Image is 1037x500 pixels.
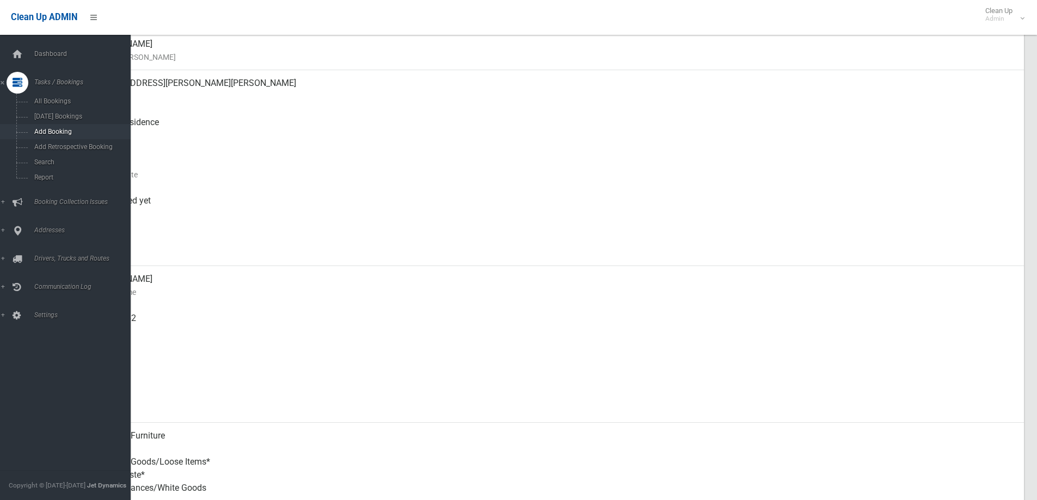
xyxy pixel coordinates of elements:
small: Admin [985,15,1013,23]
span: Clean Up ADMIN [11,12,77,22]
small: Collected At [87,207,1015,220]
span: Add Retrospective Booking [31,143,130,151]
small: Collection Date [87,168,1015,181]
span: Copyright © [DATE]-[DATE] [9,482,85,489]
small: Mobile [87,325,1015,338]
small: Address [87,90,1015,103]
strong: Jet Dynamics [87,482,126,489]
span: Settings [31,311,139,319]
span: Add Booking [31,128,130,135]
span: Search [31,158,130,166]
div: 0412738562 [87,305,1015,344]
span: Report [31,174,130,181]
small: Name of [PERSON_NAME] [87,51,1015,64]
small: Email [87,403,1015,416]
small: Contact Name [87,286,1015,299]
div: None given [87,344,1015,384]
div: Not collected yet [87,188,1015,227]
small: Pickup Point [87,129,1015,142]
span: Addresses [31,226,139,234]
div: None given [87,384,1015,423]
div: [PERSON_NAME] [87,266,1015,305]
span: Dashboard [31,50,139,58]
span: Drivers, Trucks and Routes [31,255,139,262]
div: [PERSON_NAME] [87,31,1015,70]
small: Zone [87,246,1015,260]
span: Communication Log [31,283,139,291]
span: All Bookings [31,97,130,105]
span: Booking Collection Issues [31,198,139,206]
small: Landline [87,364,1015,377]
span: Tasks / Bookings [31,78,139,86]
span: [DATE] Bookings [31,113,130,120]
div: [DATE] [87,227,1015,266]
div: Front of Residence [87,109,1015,149]
div: [DATE] [87,149,1015,188]
span: Clean Up [980,7,1023,23]
div: [STREET_ADDRESS][PERSON_NAME][PERSON_NAME] [87,70,1015,109]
